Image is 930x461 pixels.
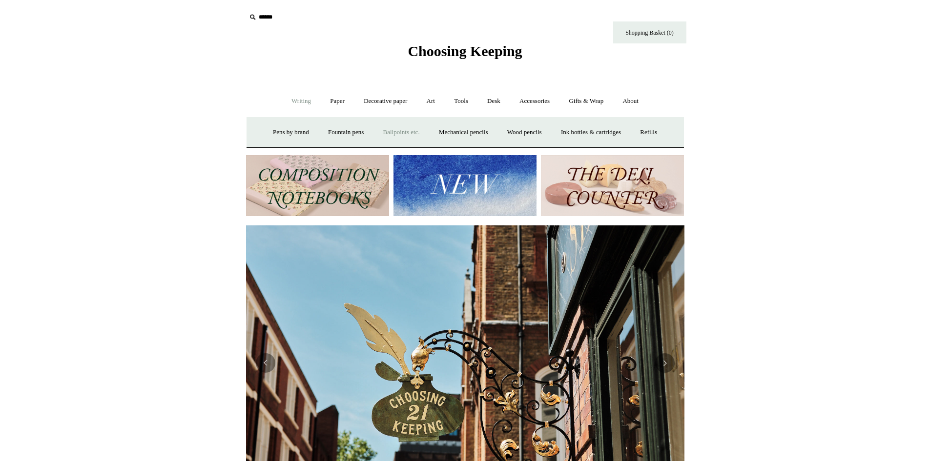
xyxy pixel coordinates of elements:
span: Choosing Keeping [408,43,522,59]
a: Ballpoints etc. [374,120,429,145]
a: Fountain pens [319,120,372,145]
a: Choosing Keeping [408,51,522,58]
a: Refills [631,120,666,145]
a: About [614,88,647,114]
a: Paper [321,88,353,114]
a: Gifts & Wrap [560,88,612,114]
img: The Deli Counter [541,155,684,216]
a: Art [418,88,444,114]
img: 202302 Composition ledgers.jpg__PID:69722ee6-fa44-49dd-a067-31375e5d54ec [246,155,389,216]
button: Previous [256,353,275,373]
img: New.jpg__PID:f73bdf93-380a-4a35-bcfe-7823039498e1 [393,155,537,216]
a: Wood pencils [498,120,551,145]
a: Pens by brand [264,120,318,145]
button: Next [655,353,675,373]
a: Desk [478,88,509,114]
a: Mechanical pencils [430,120,497,145]
a: Tools [445,88,477,114]
a: Ink bottles & cartridges [552,120,630,145]
a: Writing [283,88,320,114]
a: Accessories [511,88,558,114]
a: Shopping Basket (0) [613,21,686,43]
a: Decorative paper [355,88,416,114]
